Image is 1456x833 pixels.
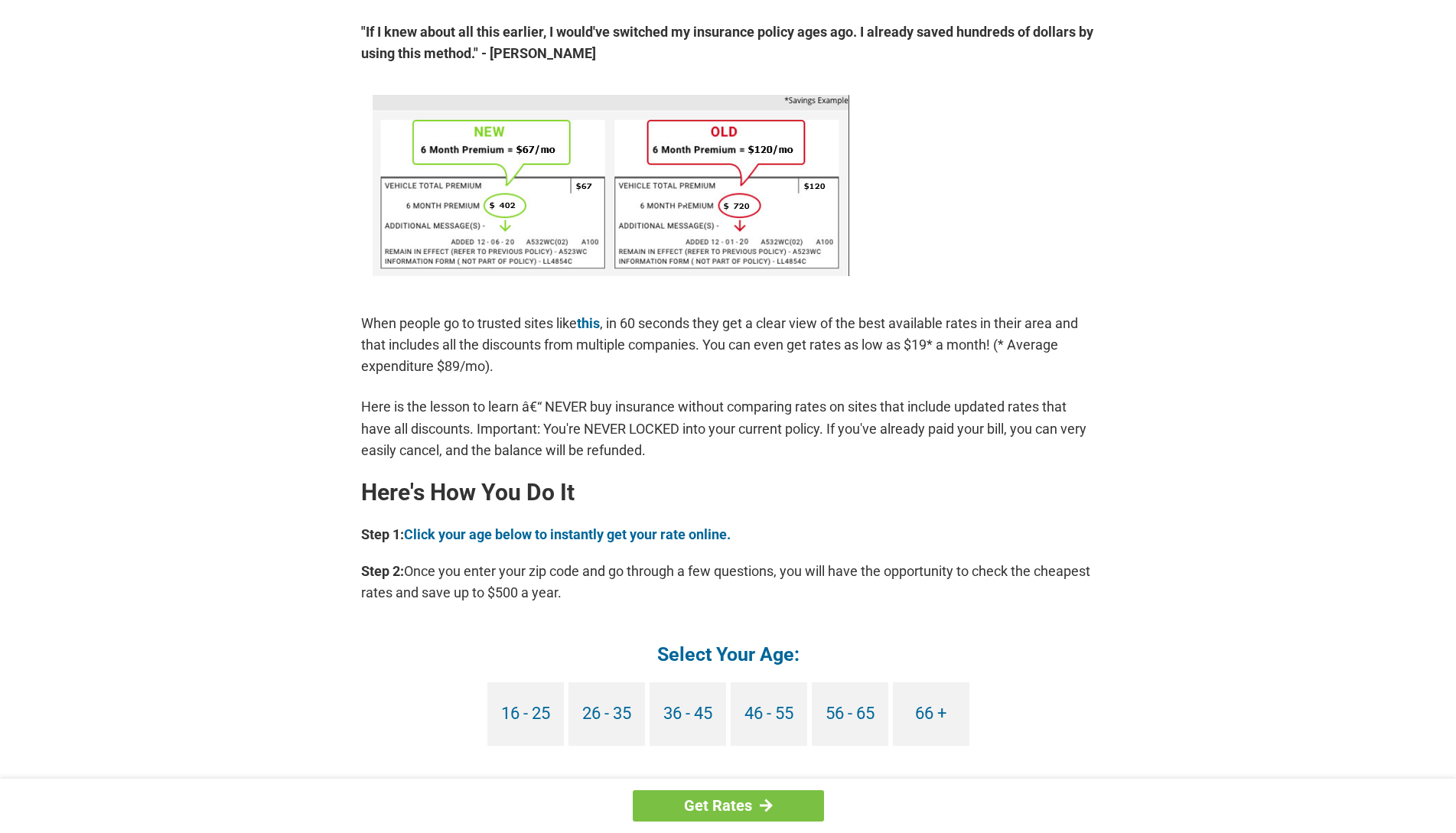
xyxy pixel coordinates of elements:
b: Step 2: [361,563,404,579]
h2: Here's How You Do It [361,480,1096,505]
h4: Select Your Age: [361,642,1096,667]
a: 16 - 25 [487,682,564,746]
a: Click your age below to instantly get your rate online. [404,526,731,542]
b: Step 1: [361,526,404,542]
p: Once you enter your zip code and go through a few questions, you will have the opportunity to che... [361,561,1096,604]
a: 46 - 55 [731,682,807,746]
a: 56 - 65 [812,682,888,746]
p: Here is the lesson to learn â€“ NEVER buy insurance without comparing rates on sites that include... [361,396,1096,460]
strong: "If I knew about all this earlier, I would've switched my insurance policy ages ago. I already sa... [361,21,1096,64]
a: 26 - 35 [568,682,645,746]
a: Get Rates [633,790,824,822]
p: When people go to trusted sites like , in 60 seconds they get a clear view of the best available ... [361,313,1096,377]
img: savings [373,95,849,276]
a: this [577,315,600,331]
a: 66 + [893,682,969,746]
a: 36 - 45 [650,682,726,746]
